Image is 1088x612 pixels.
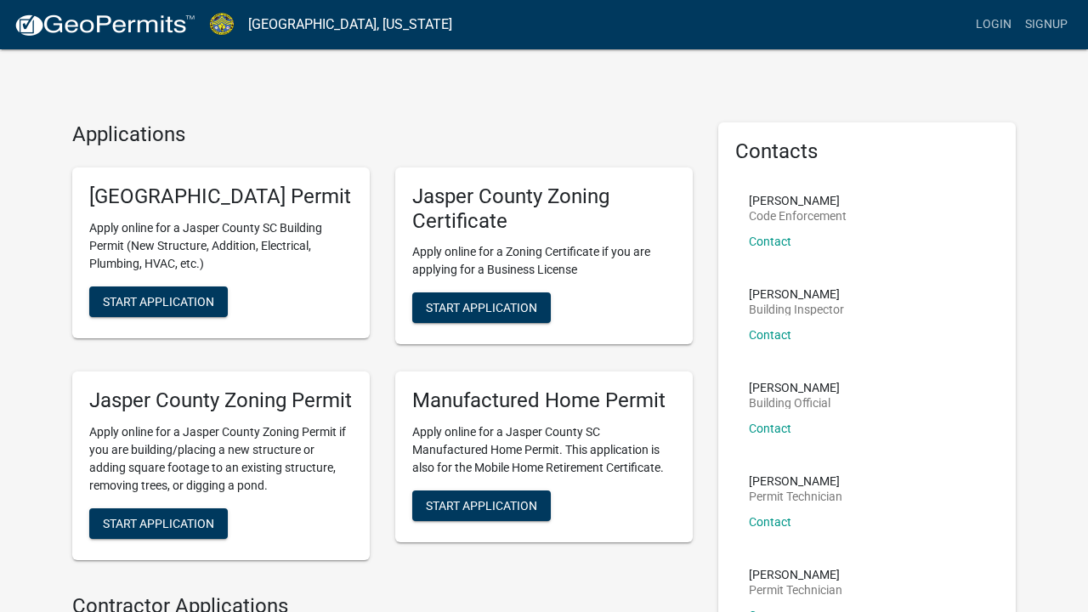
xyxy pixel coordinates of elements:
[412,490,551,521] button: Start Application
[749,210,847,222] p: Code Enforcement
[749,382,840,394] p: [PERSON_NAME]
[749,515,791,529] a: Contact
[749,235,791,248] a: Contact
[749,475,842,487] p: [PERSON_NAME]
[89,286,228,317] button: Start Application
[426,301,537,314] span: Start Application
[749,490,842,502] p: Permit Technician
[412,184,676,234] h5: Jasper County Zoning Certificate
[89,184,353,209] h5: [GEOGRAPHIC_DATA] Permit
[749,397,840,409] p: Building Official
[89,388,353,413] h5: Jasper County Zoning Permit
[969,8,1018,41] a: Login
[426,499,537,513] span: Start Application
[89,508,228,539] button: Start Application
[749,422,791,435] a: Contact
[248,10,452,39] a: [GEOGRAPHIC_DATA], [US_STATE]
[749,328,791,342] a: Contact
[89,423,353,495] p: Apply online for a Jasper County Zoning Permit if you are building/placing a new structure or add...
[209,13,235,36] img: Jasper County, South Carolina
[735,139,999,164] h5: Contacts
[749,303,844,315] p: Building Inspector
[749,569,842,581] p: [PERSON_NAME]
[103,294,214,308] span: Start Application
[412,243,676,279] p: Apply online for a Zoning Certificate if you are applying for a Business License
[412,423,676,477] p: Apply online for a Jasper County SC Manufactured Home Permit. This application is also for the Mo...
[749,584,842,596] p: Permit Technician
[72,122,693,574] wm-workflow-list-section: Applications
[72,122,693,147] h4: Applications
[749,195,847,207] p: [PERSON_NAME]
[1018,8,1074,41] a: Signup
[749,288,844,300] p: [PERSON_NAME]
[89,219,353,273] p: Apply online for a Jasper County SC Building Permit (New Structure, Addition, Electrical, Plumbin...
[412,388,676,413] h5: Manufactured Home Permit
[412,292,551,323] button: Start Application
[103,517,214,530] span: Start Application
